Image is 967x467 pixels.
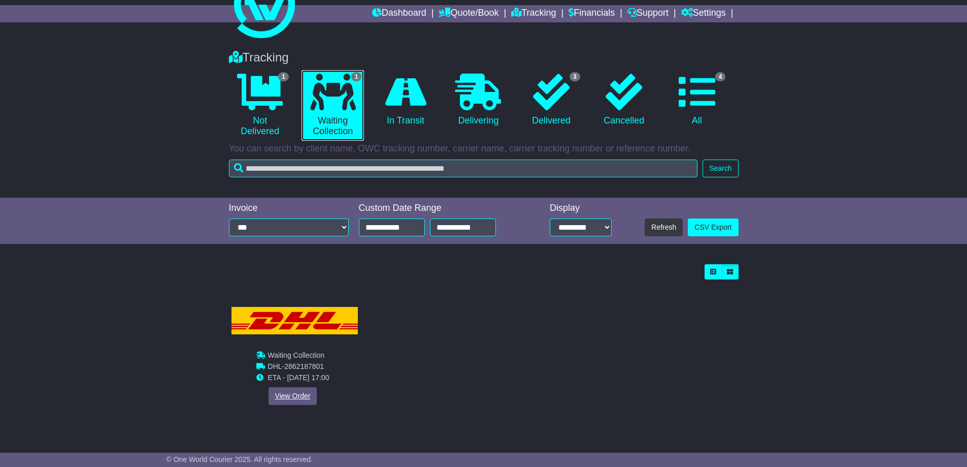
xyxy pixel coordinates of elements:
span: 1 [351,72,362,81]
a: CSV Export [688,219,738,236]
a: Support [627,5,669,22]
a: Quote/Book [439,5,498,22]
span: 4 [715,72,726,81]
a: Delivering [447,70,510,130]
div: Tracking [224,50,744,65]
td: - [268,362,329,373]
a: 3 Delivered [520,70,582,130]
span: © One World Courier 2025. All rights reserved. [166,455,313,463]
a: Cancelled [593,70,655,130]
span: 3 [570,72,580,81]
span: DHL [268,362,282,370]
span: Waiting Collection [268,351,324,359]
button: Search [703,160,738,177]
a: In Transit [374,70,437,130]
a: Financials [569,5,615,22]
span: 2862187801 [284,362,324,370]
img: DHL.png [231,307,357,335]
a: 1 Not Delivered [229,70,291,141]
div: Custom Date Range [359,203,522,214]
a: Settings [681,5,726,22]
span: 1 [278,72,289,81]
span: ETA - [DATE] 17:00 [268,373,329,382]
div: Display [550,203,612,214]
div: Invoice [229,203,349,214]
a: 1 Waiting Collection [302,70,364,141]
a: 4 All [665,70,728,130]
a: Dashboard [372,5,426,22]
a: View Order [268,387,317,405]
button: Refresh [645,219,683,236]
p: You can search by client name, OWC tracking number, carrier name, carrier tracking number or refe... [229,143,739,154]
a: Tracking [511,5,556,22]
